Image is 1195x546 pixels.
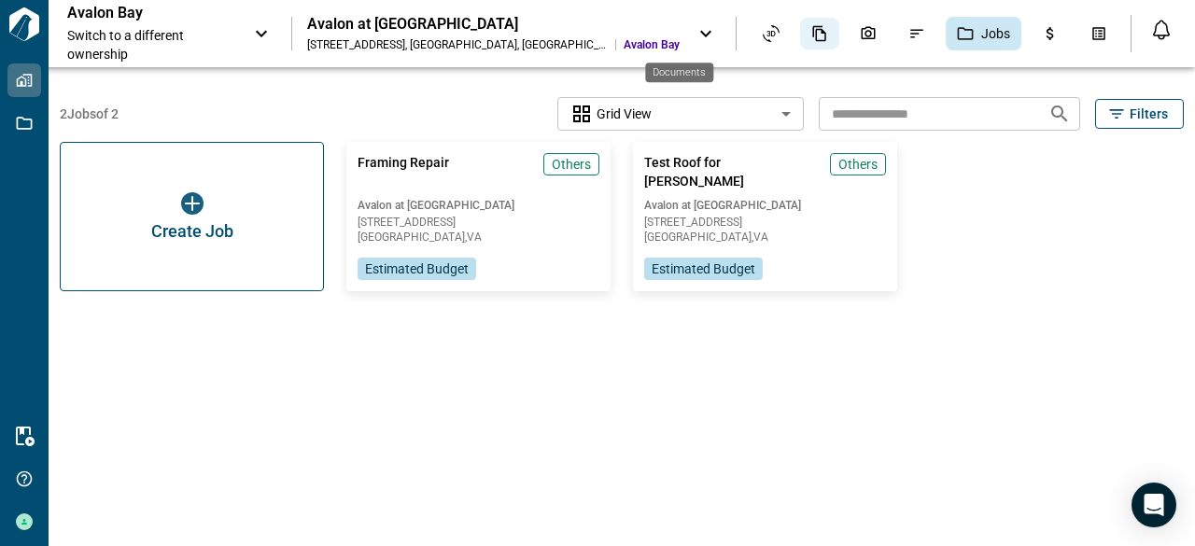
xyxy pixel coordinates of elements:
div: Jobs [946,17,1021,50]
img: icon button [181,192,204,215]
button: Search jobs [1041,95,1078,133]
span: Avalon at [GEOGRAPHIC_DATA] [358,198,599,213]
span: Others [838,155,878,174]
div: Open Intercom Messenger [1132,483,1176,527]
span: Others [552,155,591,174]
div: Asset View [752,18,791,49]
span: Estimated Budget [365,259,469,278]
span: Jobs [981,24,1010,43]
span: Framing Repair [358,153,449,190]
span: [STREET_ADDRESS] [358,217,599,228]
div: [STREET_ADDRESS] , [GEOGRAPHIC_DATA] , [GEOGRAPHIC_DATA] [307,37,608,52]
span: Create Job [151,222,233,241]
div: Without label [557,95,804,133]
span: Grid View [597,105,652,123]
span: Avalon at [GEOGRAPHIC_DATA] [644,198,886,213]
p: Avalon Bay [67,4,235,22]
span: Filters [1130,105,1168,123]
div: Issues & Info [897,18,936,49]
div: Photos [849,18,888,49]
span: Estimated Budget [652,259,755,278]
div: Documents [645,63,713,82]
button: Filters [1095,99,1184,129]
span: [GEOGRAPHIC_DATA] , VA [644,231,886,243]
span: [GEOGRAPHIC_DATA] , VA [358,231,599,243]
span: Avalon Bay [624,37,680,52]
div: Takeoff Center [1079,18,1118,49]
button: Open notification feed [1146,15,1176,45]
span: 2 Jobs of 2 [60,105,119,123]
span: Switch to a different ownership [67,26,235,63]
span: [STREET_ADDRESS] [644,217,886,228]
div: Avalon at [GEOGRAPHIC_DATA] [307,15,680,34]
div: Budgets [1031,18,1070,49]
div: Documents [800,18,839,49]
span: Test Roof for [PERSON_NAME] [644,153,822,190]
